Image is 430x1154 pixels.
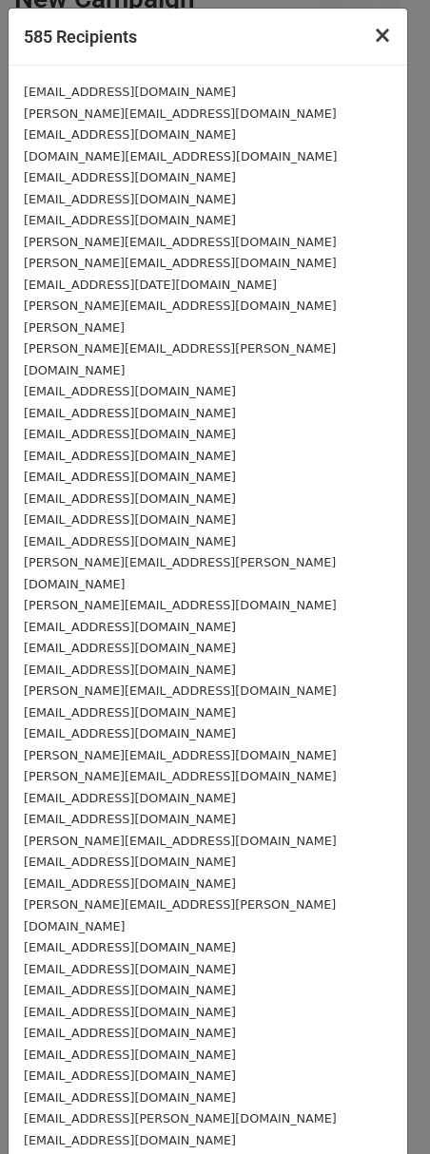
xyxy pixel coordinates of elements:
[24,24,137,49] h5: 585 Recipients
[24,298,337,335] small: [PERSON_NAME][EMAIL_ADDRESS][DOMAIN_NAME][PERSON_NAME]
[24,1026,236,1040] small: [EMAIL_ADDRESS][DOMAIN_NAME]
[24,384,236,398] small: [EMAIL_ADDRESS][DOMAIN_NAME]
[24,705,236,720] small: [EMAIL_ADDRESS][DOMAIN_NAME]
[24,769,337,783] small: [PERSON_NAME][EMAIL_ADDRESS][DOMAIN_NAME]
[24,620,236,634] small: [EMAIL_ADDRESS][DOMAIN_NAME]
[24,406,236,420] small: [EMAIL_ADDRESS][DOMAIN_NAME]
[24,512,236,527] small: [EMAIL_ADDRESS][DOMAIN_NAME]
[24,85,236,99] small: [EMAIL_ADDRESS][DOMAIN_NAME]
[24,876,236,891] small: [EMAIL_ADDRESS][DOMAIN_NAME]
[24,149,337,163] small: [DOMAIN_NAME][EMAIL_ADDRESS][DOMAIN_NAME]
[24,170,236,184] small: [EMAIL_ADDRESS][DOMAIN_NAME]
[24,256,337,270] small: [PERSON_NAME][EMAIL_ADDRESS][DOMAIN_NAME]
[24,598,337,612] small: [PERSON_NAME][EMAIL_ADDRESS][DOMAIN_NAME]
[24,278,277,292] small: [EMAIL_ADDRESS][DATE][DOMAIN_NAME]
[24,1111,337,1125] small: [EMAIL_ADDRESS][PERSON_NAME][DOMAIN_NAME]
[24,192,236,206] small: [EMAIL_ADDRESS][DOMAIN_NAME]
[24,1090,236,1105] small: [EMAIL_ADDRESS][DOMAIN_NAME]
[24,534,236,548] small: [EMAIL_ADDRESS][DOMAIN_NAME]
[24,491,236,506] small: [EMAIL_ADDRESS][DOMAIN_NAME]
[24,555,336,591] small: [PERSON_NAME][EMAIL_ADDRESS][PERSON_NAME][DOMAIN_NAME]
[24,683,337,698] small: [PERSON_NAME][EMAIL_ADDRESS][DOMAIN_NAME]
[24,1048,236,1062] small: [EMAIL_ADDRESS][DOMAIN_NAME]
[24,106,337,121] small: [PERSON_NAME][EMAIL_ADDRESS][DOMAIN_NAME]
[24,663,236,677] small: [EMAIL_ADDRESS][DOMAIN_NAME]
[24,470,236,484] small: [EMAIL_ADDRESS][DOMAIN_NAME]
[24,834,337,848] small: [PERSON_NAME][EMAIL_ADDRESS][DOMAIN_NAME]
[358,9,407,62] button: Close
[24,1133,236,1147] small: [EMAIL_ADDRESS][DOMAIN_NAME]
[24,213,236,227] small: [EMAIL_ADDRESS][DOMAIN_NAME]
[24,341,336,377] small: [PERSON_NAME][EMAIL_ADDRESS][PERSON_NAME][DOMAIN_NAME]
[24,235,337,249] small: [PERSON_NAME][EMAIL_ADDRESS][DOMAIN_NAME]
[24,641,236,655] small: [EMAIL_ADDRESS][DOMAIN_NAME]
[24,983,236,997] small: [EMAIL_ADDRESS][DOMAIN_NAME]
[24,726,236,740] small: [EMAIL_ADDRESS][DOMAIN_NAME]
[24,427,236,441] small: [EMAIL_ADDRESS][DOMAIN_NAME]
[335,1063,430,1154] iframe: Chat Widget
[24,1005,236,1019] small: [EMAIL_ADDRESS][DOMAIN_NAME]
[24,962,236,976] small: [EMAIL_ADDRESS][DOMAIN_NAME]
[24,1068,236,1083] small: [EMAIL_ADDRESS][DOMAIN_NAME]
[24,449,236,463] small: [EMAIL_ADDRESS][DOMAIN_NAME]
[24,855,236,869] small: [EMAIL_ADDRESS][DOMAIN_NAME]
[24,812,236,826] small: [EMAIL_ADDRESS][DOMAIN_NAME]
[24,748,337,762] small: [PERSON_NAME][EMAIL_ADDRESS][DOMAIN_NAME]
[24,897,336,933] small: [PERSON_NAME][EMAIL_ADDRESS][PERSON_NAME][DOMAIN_NAME]
[24,127,236,142] small: [EMAIL_ADDRESS][DOMAIN_NAME]
[24,940,236,954] small: [EMAIL_ADDRESS][DOMAIN_NAME]
[24,791,236,805] small: [EMAIL_ADDRESS][DOMAIN_NAME]
[373,22,392,48] span: ×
